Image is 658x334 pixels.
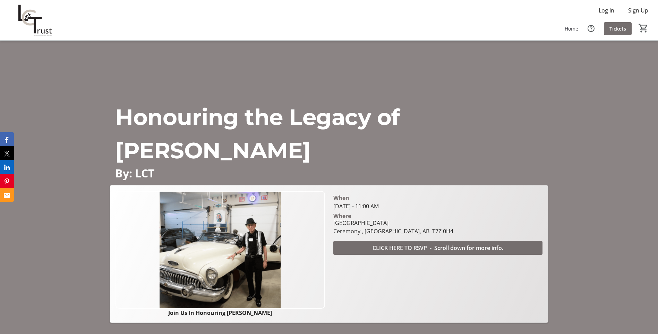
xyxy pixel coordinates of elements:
[628,6,648,15] span: Sign Up
[604,22,632,35] a: Tickets
[623,5,654,16] button: Sign Up
[115,167,543,179] p: By: LCT
[115,100,543,134] p: Honouring the Legacy of
[115,134,543,167] p: [PERSON_NAME]
[599,6,614,15] span: Log In
[333,241,542,255] button: CLICK HERE TO RSVP - Scroll down for more info.
[333,213,351,219] div: Where
[333,194,349,202] div: When
[4,3,66,37] img: LCT's Logo
[373,244,503,252] span: CLICK HERE TO RSVP - Scroll down for more info.
[593,5,620,16] button: Log In
[333,227,453,235] div: Ceremony , [GEOGRAPHIC_DATA], AB T7Z 0H4
[637,22,650,34] button: Cart
[333,219,453,227] div: [GEOGRAPHIC_DATA]
[559,22,584,35] a: Home
[116,191,325,309] img: Campaign CTA Media Photo
[565,25,578,32] span: Home
[584,22,598,35] button: Help
[609,25,626,32] span: Tickets
[168,309,272,317] strong: Join Us In Honouring [PERSON_NAME]
[333,202,542,210] div: [DATE] - 11:00 AM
